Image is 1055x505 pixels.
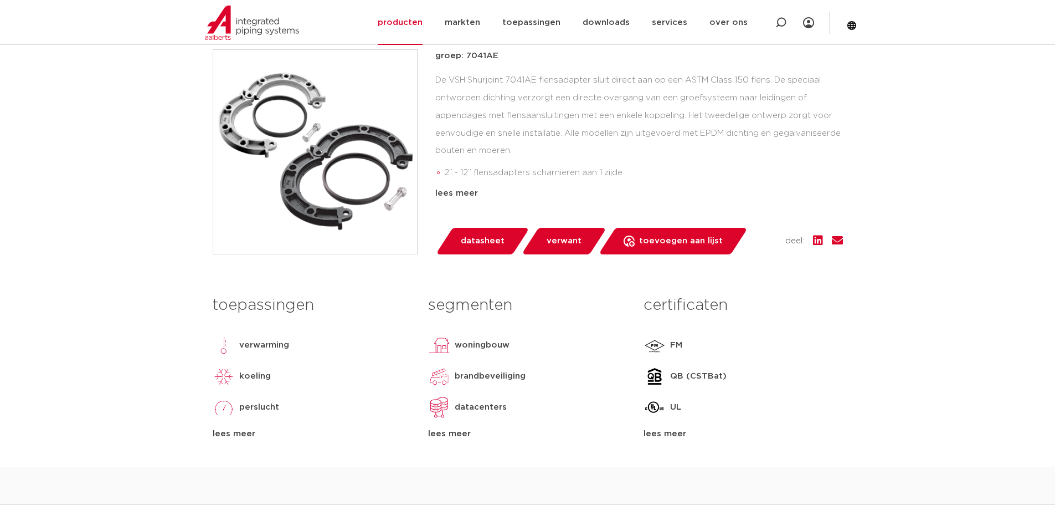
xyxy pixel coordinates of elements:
[670,339,682,352] p: FM
[428,334,450,356] img: woningbouw
[785,234,804,248] span: deel:
[644,427,842,441] div: lees meer
[435,187,843,200] div: lees meer
[521,228,606,254] a: verwant
[670,401,681,414] p: UL
[239,370,271,383] p: koeling
[455,401,507,414] p: datacenters
[213,294,411,317] h3: toepassingen
[428,294,627,317] h3: segmenten
[461,232,505,250] span: datasheet
[644,365,666,387] img: QB (CSTBat)
[428,365,450,387] img: brandbeveiliging
[239,339,289,352] p: verwarming
[444,164,843,182] li: 2” - 12” flensadapters scharnieren aan 1 zijde
[435,49,843,63] p: groep: 7041AE
[213,365,235,387] img: koeling
[239,401,279,414] p: perslucht
[213,50,417,254] img: Product Image for VSH Shurjoint A150 flensadapter, EPDM dichting (groef x flens)
[644,396,666,419] img: UL
[213,396,235,419] img: perslucht
[547,232,581,250] span: verwant
[670,370,727,383] p: QB (CSTBat)
[428,427,627,441] div: lees meer
[435,228,529,254] a: datasheet
[444,182,843,200] li: 14” - 24” (Model 7041N) worden geleverd in twee losse segmenten, inclusief een trek-kit
[435,72,843,182] div: De VSH Shurjoint 7041AE flensadapter sluit direct aan op een ASTM Class 150 flens. De speciaal on...
[428,396,450,419] img: datacenters
[644,294,842,317] h3: certificaten
[639,232,723,250] span: toevoegen aan lijst
[455,370,526,383] p: brandbeveiliging
[213,334,235,356] img: verwarming
[455,339,510,352] p: woningbouw
[644,334,666,356] img: FM
[213,427,411,441] div: lees meer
